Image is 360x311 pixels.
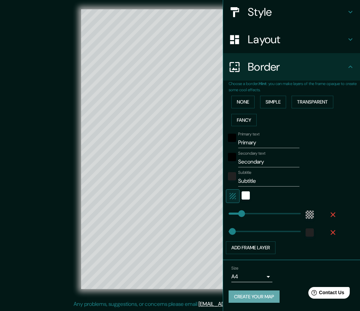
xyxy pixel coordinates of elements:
[306,228,314,237] button: color-222222
[231,96,255,108] button: None
[229,81,360,93] p: Choose a border. : you can make layers of the frame opaque to create some cool effects.
[223,26,360,53] div: Layout
[238,131,259,137] label: Primary text
[229,290,280,303] button: Create your map
[238,170,252,176] label: Subtitle
[74,300,284,308] p: Any problems, suggestions, or concerns please email .
[223,53,360,81] div: Border
[299,284,352,303] iframe: Help widget launcher
[226,241,275,254] button: Add frame layer
[228,153,236,161] button: black
[238,151,266,156] label: Secondary text
[231,271,272,282] div: A4
[231,114,257,127] button: Fancy
[242,191,250,200] button: white
[259,81,267,86] b: Hint
[228,172,236,180] button: color-222222
[228,134,236,142] button: black
[248,5,346,19] h4: Style
[306,211,314,219] button: color-55555544
[231,265,239,271] label: Size
[248,60,346,74] h4: Border
[248,33,346,46] h4: Layout
[198,300,283,308] a: [EMAIL_ADDRESS][DOMAIN_NAME]
[260,96,286,108] button: Simple
[292,96,333,108] button: Transparent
